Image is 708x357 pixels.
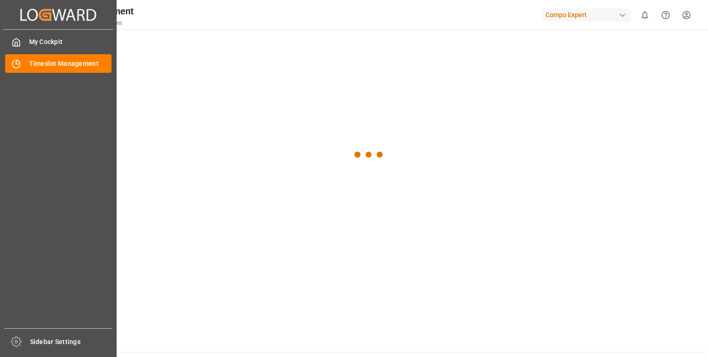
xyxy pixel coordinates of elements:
[542,6,634,24] button: Compo Expert
[29,59,112,69] span: Timeslot Management
[5,54,112,72] a: Timeslot Management
[655,5,676,25] button: Help Center
[30,337,113,347] span: Sidebar Settings
[634,5,655,25] button: show 0 new notifications
[5,33,112,51] a: My Cockpit
[542,8,631,22] div: Compo Expert
[29,37,112,47] span: My Cockpit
